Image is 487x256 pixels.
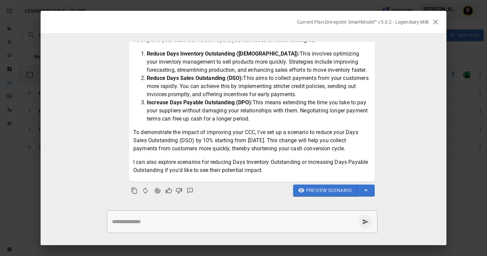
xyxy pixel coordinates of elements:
[152,185,164,197] button: Agent Changes Data
[164,186,174,196] button: Good Response
[129,186,139,196] button: Copy to clipboard
[147,99,253,106] strong: Increase Days Payable Outstanding (DPO):
[306,186,352,195] span: Preview Scenario
[133,128,371,153] p: To demonstrate the impact of improving your CCC, I've set up a scenario to reduce your Days Sales...
[297,19,429,25] p: Current Plan: Drivepoint SmartModel™ v5.0.2 - Legendairy Milk
[147,50,300,57] strong: Reduce Days Inventory Outstanding ([DEMOGRAPHIC_DATA]):
[133,158,371,174] p: I can also explore scenarios for reducing Days Inventory Outstanding or increasing Days Payable O...
[147,74,371,99] li: This aims to collect payments from your customers more rapidly. You can achieve this by implement...
[184,185,196,197] button: Detailed Feedback
[147,99,371,123] li: This means extending the time you take to pay your suppliers without damaging your relationships ...
[139,185,152,197] button: Regenerate Response
[293,185,357,197] button: Preview Scenario
[147,75,243,81] strong: Reduce Days Sales Outstanding (DSO):
[174,186,184,196] button: Bad Response
[147,50,371,74] li: This involves optimizing your inventory management to sell products more quickly. Strategies incl...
